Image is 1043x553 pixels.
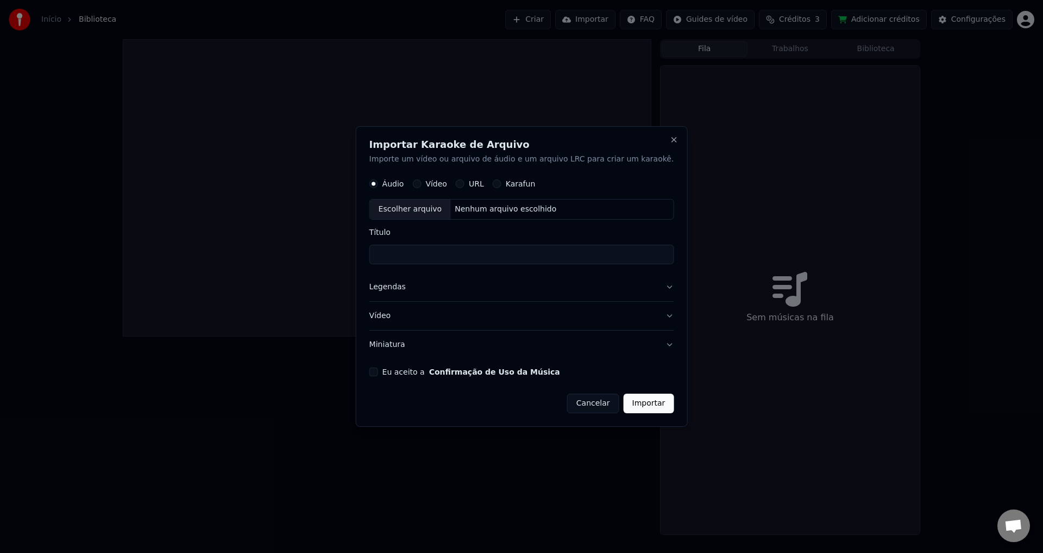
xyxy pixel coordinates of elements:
label: Eu aceito a [382,368,560,376]
label: Título [369,229,674,237]
p: Importe um vídeo ou arquivo de áudio e um arquivo LRC para criar um karaokê. [369,154,674,165]
h2: Importar Karaoke de Arquivo [369,140,674,150]
label: Vídeo [425,181,447,188]
button: Legendas [369,274,674,302]
button: Eu aceito a [429,368,560,376]
label: URL [469,181,484,188]
label: Áudio [382,181,404,188]
button: Miniatura [369,331,674,359]
div: Nenhum arquivo escolhido [450,204,561,215]
label: Karafun [506,181,536,188]
button: Vídeo [369,302,674,330]
button: Importar [624,394,674,413]
div: Escolher arquivo [370,200,451,220]
button: Cancelar [567,394,619,413]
